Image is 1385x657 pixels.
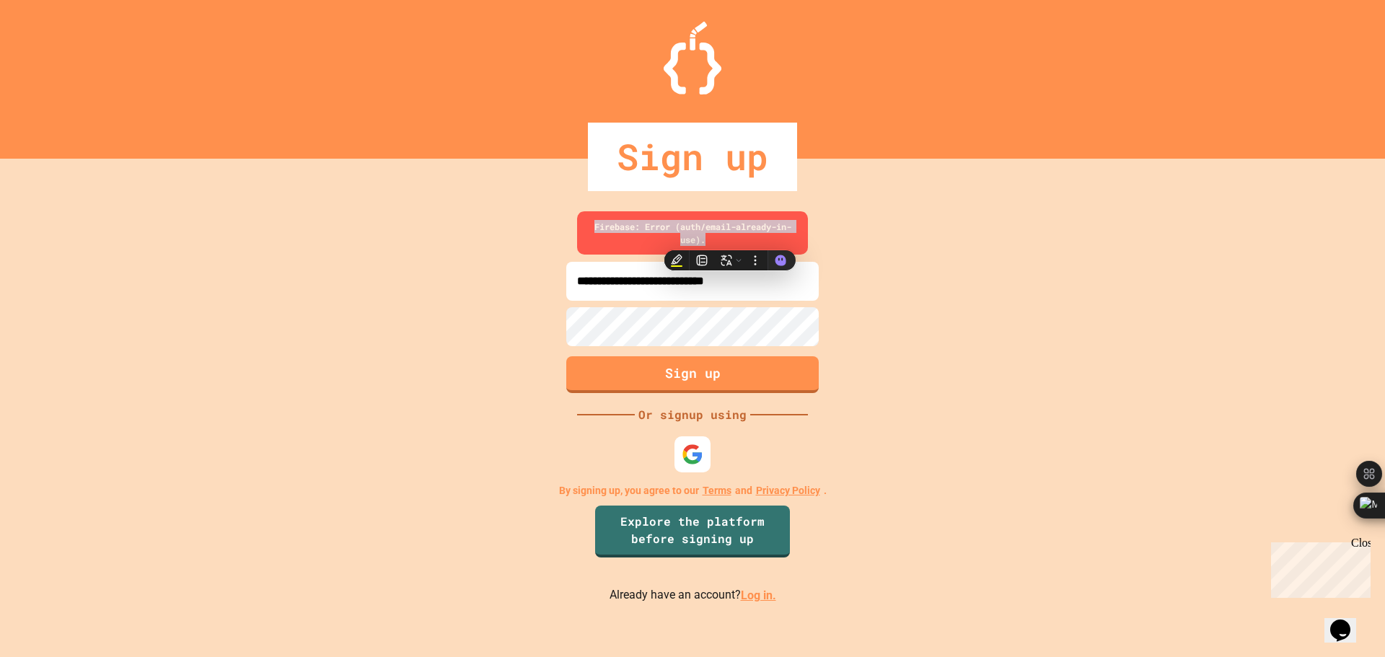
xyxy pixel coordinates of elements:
div: Sign up [588,123,797,191]
div: Or signup using [635,406,750,423]
a: Explore the platform before signing up [595,506,790,557]
img: Logo.svg [664,22,721,94]
p: By signing up, you agree to our and . [559,483,827,498]
a: Privacy Policy [756,483,820,498]
iframe: chat widget [1265,537,1371,598]
a: Log in. [741,588,776,602]
p: Already have an account? [610,586,776,604]
iframe: chat widget [1324,599,1371,643]
div: Firebase: Error (auth/email-already-in-use). [577,211,808,255]
a: Terms [703,483,731,498]
img: google-icon.svg [682,444,703,465]
button: Sign up [566,356,819,393]
div: Chat with us now!Close [6,6,100,92]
